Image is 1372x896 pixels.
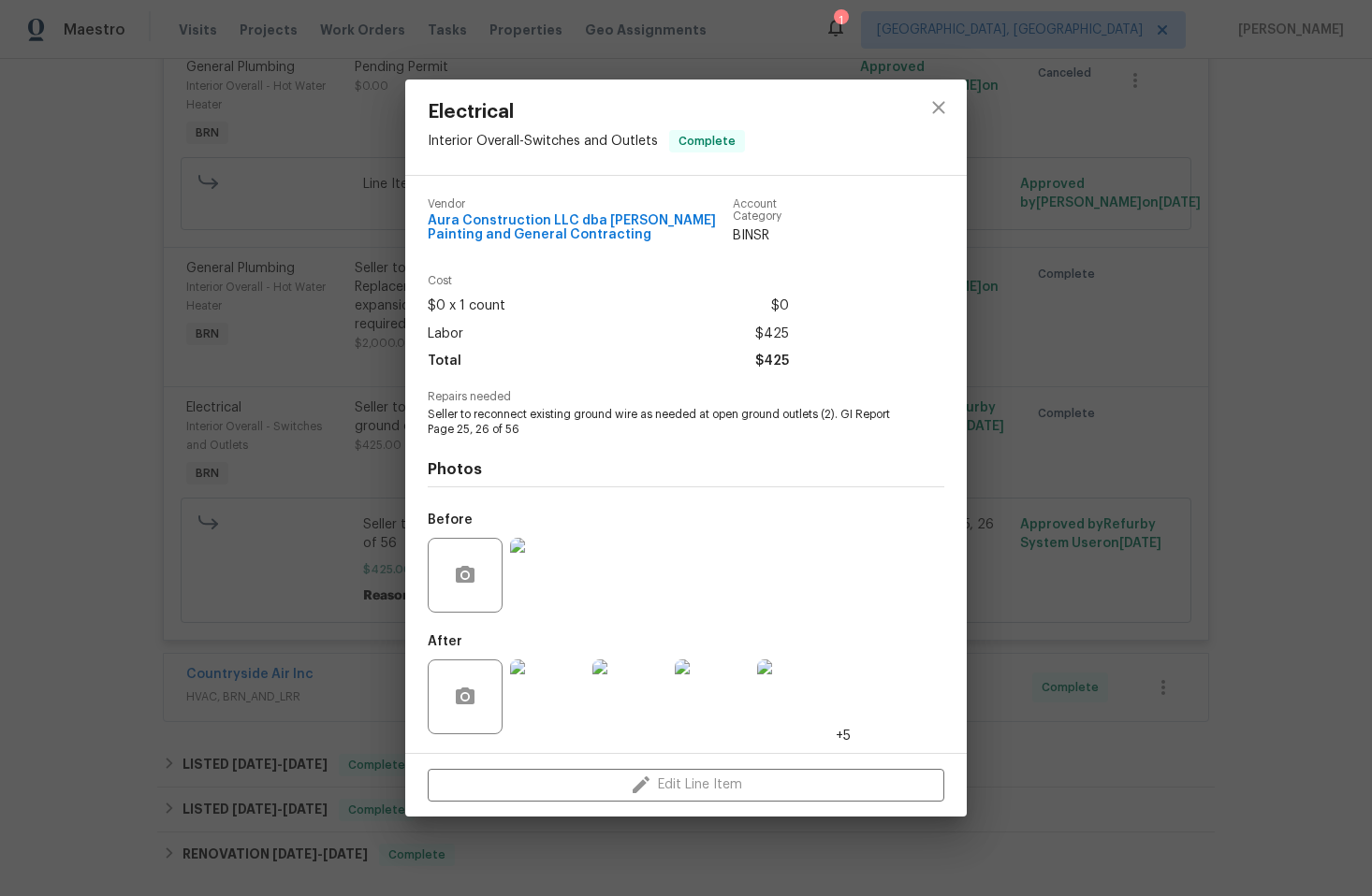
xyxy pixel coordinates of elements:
[428,214,733,242] span: Aura Construction LLC dba [PERSON_NAME] Painting and General Contracting
[733,226,789,245] span: BINSR
[771,293,789,320] span: $0
[428,348,461,375] span: Total
[916,85,961,130] button: close
[428,198,733,210] span: Vendor
[834,11,847,30] div: 1
[428,391,944,403] span: Repairs needed
[733,198,789,223] span: Account Category
[836,727,851,745] span: +5
[428,635,462,648] h5: After
[428,321,463,348] span: Labor
[428,407,893,439] span: Seller to reconnect existing ground wire as needed at open ground outlets (2). GI Report Page 25,...
[671,132,743,151] span: Complete
[428,135,658,148] span: Interior Overall - Switches and Outlets
[428,460,944,479] h4: Photos
[755,348,789,375] span: $425
[755,321,789,348] span: $425
[428,102,745,123] span: Electrical
[428,275,789,287] span: Cost
[428,513,473,527] h5: Before
[428,293,505,320] span: $0 x 1 count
